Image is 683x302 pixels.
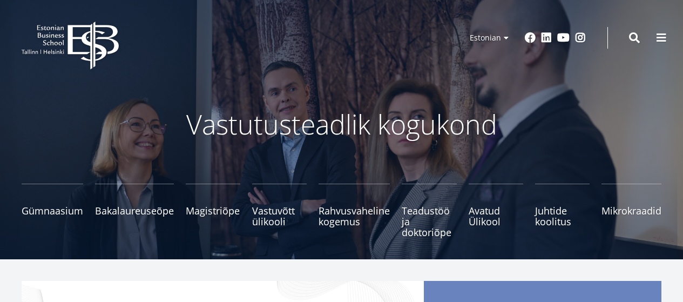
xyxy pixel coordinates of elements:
a: Juhtide koolitus [535,184,590,238]
a: Linkedin [541,32,552,43]
span: Rahvusvaheline kogemus [319,205,390,227]
span: Mikrokraadid [601,205,661,216]
span: Juhtide koolitus [535,205,590,227]
a: Mikrokraadid [601,184,661,238]
span: Vastuvõtt ülikooli [252,205,307,227]
a: Avatud Ülikool [469,184,523,238]
a: Teadustöö ja doktoriõpe [402,184,456,238]
p: Vastutusteadlik kogukond [56,108,628,140]
span: Bakalaureuseõpe [95,205,174,216]
a: Youtube [557,32,570,43]
a: Gümnaasium [22,184,83,238]
a: Facebook [525,32,536,43]
a: Rahvusvaheline kogemus [319,184,390,238]
span: Gümnaasium [22,205,83,216]
a: Bakalaureuseõpe [95,184,174,238]
span: Avatud Ülikool [469,205,523,227]
a: Instagram [575,32,586,43]
a: Vastuvõtt ülikooli [252,184,307,238]
span: Teadustöö ja doktoriõpe [402,205,456,238]
a: Magistriõpe [186,184,240,238]
span: Magistriõpe [186,205,240,216]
